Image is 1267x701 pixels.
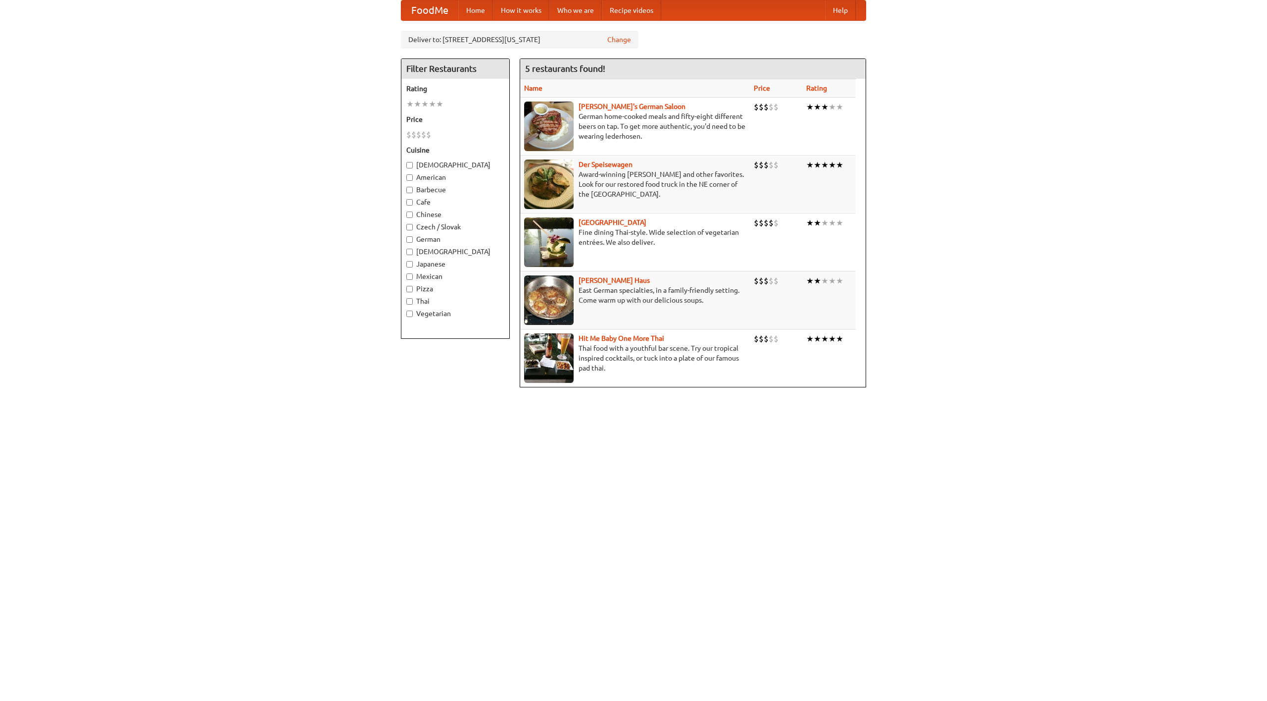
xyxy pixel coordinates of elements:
[764,160,769,170] li: $
[406,99,414,109] li: ★
[549,0,602,20] a: Who we are
[828,102,836,112] li: ★
[416,129,421,140] li: $
[579,103,685,110] a: [PERSON_NAME]'s German Saloon
[607,35,631,45] a: Change
[825,0,856,20] a: Help
[764,217,769,228] li: $
[774,275,779,286] li: $
[806,84,827,92] a: Rating
[406,210,504,219] label: Chinese
[524,217,574,267] img: satay.jpg
[774,160,779,170] li: $
[774,102,779,112] li: $
[411,129,416,140] li: $
[406,197,504,207] label: Cafe
[774,333,779,344] li: $
[821,102,828,112] li: ★
[406,247,504,257] label: [DEMOGRAPHIC_DATA]
[821,333,828,344] li: ★
[406,236,413,243] input: German
[406,172,504,182] label: American
[406,222,504,232] label: Czech / Slovak
[426,129,431,140] li: $
[421,99,429,109] li: ★
[406,187,413,193] input: Barbecue
[406,296,504,306] label: Thai
[524,84,542,92] a: Name
[406,309,504,319] label: Vegetarian
[579,334,664,342] a: Hit Me Baby One More Thai
[759,102,764,112] li: $
[828,160,836,170] li: ★
[524,111,746,141] p: German home-cooked meals and fifty-eight different beers on tap. To get more authentic, you'd nee...
[524,333,574,383] img: babythai.jpg
[406,174,413,181] input: American
[429,99,436,109] li: ★
[806,275,814,286] li: ★
[821,217,828,228] li: ★
[814,275,821,286] li: ★
[401,31,638,49] div: Deliver to: [STREET_ADDRESS][US_STATE]
[421,129,426,140] li: $
[406,114,504,124] h5: Price
[814,160,821,170] li: ★
[769,102,774,112] li: $
[814,102,821,112] li: ★
[754,160,759,170] li: $
[406,199,413,206] input: Cafe
[406,160,504,170] label: [DEMOGRAPHIC_DATA]
[579,161,633,168] a: Der Speisewagen
[579,276,650,284] b: [PERSON_NAME] Haus
[754,275,759,286] li: $
[406,185,504,195] label: Barbecue
[406,249,413,255] input: [DEMOGRAPHIC_DATA]
[836,160,843,170] li: ★
[406,224,413,230] input: Czech / Slovak
[406,259,504,269] label: Japanese
[458,0,493,20] a: Home
[406,129,411,140] li: $
[524,102,574,151] img: esthers.jpg
[524,227,746,247] p: Fine dining Thai-style. Wide selection of vegetarian entrées. We also deliver.
[406,212,413,218] input: Chinese
[524,285,746,305] p: East German specialties, in a family-friendly setting. Come warm up with our delicious soups.
[806,217,814,228] li: ★
[406,84,504,94] h5: Rating
[754,333,759,344] li: $
[764,102,769,112] li: $
[401,59,509,79] h4: Filter Restaurants
[828,275,836,286] li: ★
[406,284,504,294] label: Pizza
[836,217,843,228] li: ★
[414,99,421,109] li: ★
[759,217,764,228] li: $
[806,102,814,112] li: ★
[821,275,828,286] li: ★
[828,333,836,344] li: ★
[769,275,774,286] li: $
[406,162,413,168] input: [DEMOGRAPHIC_DATA]
[406,273,413,280] input: Mexican
[769,333,774,344] li: $
[406,311,413,317] input: Vegetarian
[759,160,764,170] li: $
[754,217,759,228] li: $
[406,261,413,268] input: Japanese
[759,275,764,286] li: $
[836,333,843,344] li: ★
[525,64,605,73] ng-pluralize: 5 restaurants found!
[406,298,413,305] input: Thai
[602,0,661,20] a: Recipe videos
[814,333,821,344] li: ★
[836,102,843,112] li: ★
[406,271,504,281] label: Mexican
[524,160,574,209] img: speisewagen.jpg
[769,217,774,228] li: $
[821,160,828,170] li: ★
[754,84,770,92] a: Price
[401,0,458,20] a: FoodMe
[836,275,843,286] li: ★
